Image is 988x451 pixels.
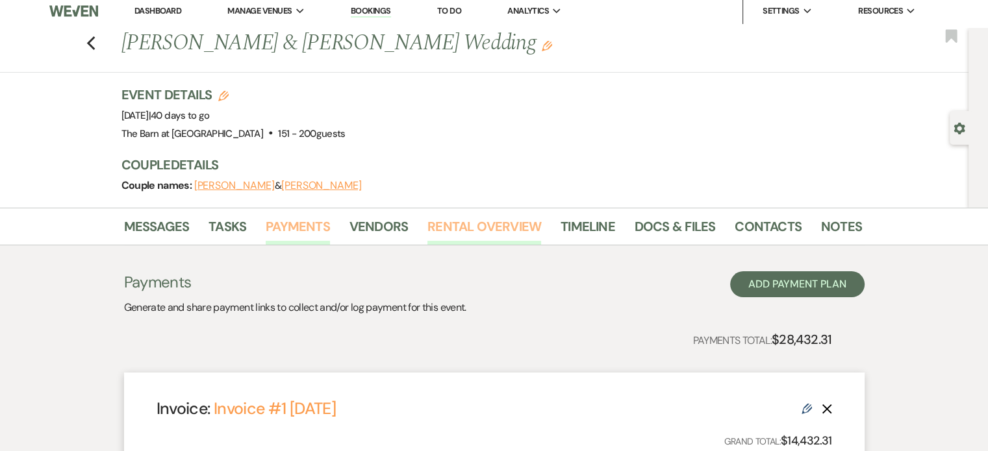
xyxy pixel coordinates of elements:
button: [PERSON_NAME] [194,180,275,191]
a: Bookings [351,5,391,18]
span: Manage Venues [227,5,292,18]
span: [DATE] [121,109,210,122]
span: Settings [763,5,800,18]
span: The Barn at [GEOGRAPHIC_DATA] [121,127,263,140]
strong: $14,432.31 [781,433,832,448]
a: Notes [821,216,862,245]
h1: [PERSON_NAME] & [PERSON_NAME] Wedding [121,28,703,59]
a: Timeline [561,216,615,245]
span: 151 - 200 guests [278,127,345,140]
span: Couple names: [121,178,194,192]
span: Resources [858,5,903,18]
span: | [149,109,210,122]
p: Grand Total: [724,432,832,450]
button: [PERSON_NAME] [281,180,362,191]
a: Vendors [349,216,408,245]
a: Payments [266,216,330,245]
span: 40 days to go [151,109,210,122]
p: Generate and share payment links to collect and/or log payment for this event. [124,299,466,316]
p: Payments Total: [692,329,831,350]
a: Contacts [735,216,802,245]
a: Docs & Files [635,216,715,245]
a: Tasks [209,216,246,245]
span: Analytics [507,5,549,18]
a: Dashboard [134,5,181,16]
button: Edit [542,40,552,51]
h3: Event Details [121,86,346,104]
a: Messages [124,216,190,245]
a: To Do [437,5,461,16]
strong: $28,432.31 [772,331,832,348]
h3: Couple Details [121,156,849,174]
h4: Invoice: [157,397,336,420]
button: Add Payment Plan [730,271,865,297]
a: Rental Overview [427,216,541,245]
button: Open lead details [954,121,965,134]
h3: Payments [124,271,466,293]
a: Invoice #1 [DATE] [214,398,336,419]
span: & [194,179,362,192]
